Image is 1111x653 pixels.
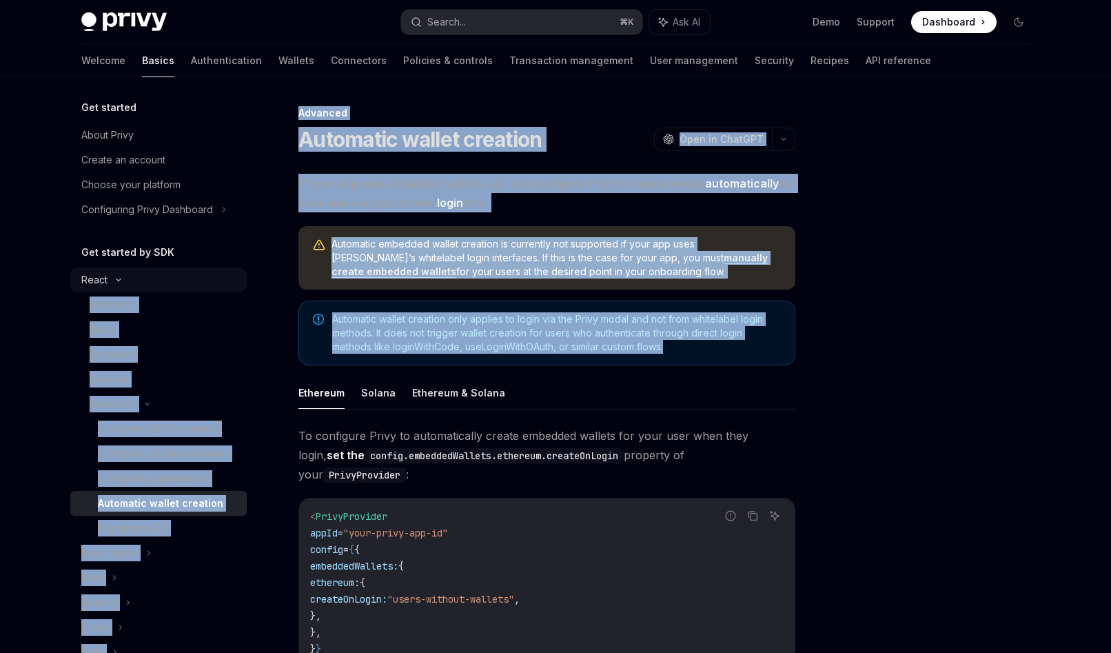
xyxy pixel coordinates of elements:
a: Configuring appearance [70,466,247,491]
span: Ask AI [673,15,700,29]
a: Automatic wallet creation [70,491,247,516]
span: { [398,560,404,572]
button: Search...⌘K [401,10,642,34]
div: React native [81,545,138,561]
button: Ethereum [298,376,345,409]
div: React [81,272,108,288]
a: Choose your platform [70,172,247,197]
a: Welcome [81,44,125,77]
code: PrivyProvider [323,468,406,483]
span: < [310,510,316,523]
a: Features [70,367,247,392]
a: Recipes [811,44,849,77]
a: Support [857,15,895,29]
button: Solana [361,376,396,409]
span: ⌘ K [620,17,634,28]
a: Installation [70,292,247,317]
div: Advanced [298,106,795,120]
h5: Get started [81,99,136,116]
button: Copy the contents from the code block [744,507,762,525]
a: Security [755,44,794,77]
span: "your-privy-app-id" [343,527,448,539]
div: Quickstart [90,346,135,363]
a: Setup [70,317,247,342]
a: User management [650,44,738,77]
span: = [338,527,343,539]
div: Search... [427,14,466,30]
span: }, [310,626,321,639]
a: Dashboard [911,11,997,33]
div: Android [81,594,117,611]
span: If your app uses embedded wallets, you can configure Privy to create wallets for your users as pa... [298,174,795,212]
div: Automatic wallet creation [98,495,223,512]
span: Automatic wallet creation only applies to login via the Privy modal and not from whitelabel login... [332,312,781,354]
a: Transaction management [509,44,633,77]
a: Policies & controls [403,44,493,77]
a: Wallets [278,44,314,77]
div: Configuring Privy Dashboard [81,201,213,218]
a: Quickstart [70,342,247,367]
div: Create an account [81,152,165,168]
strong: automatically [705,177,779,190]
div: Setup [90,321,116,338]
div: Flutter [81,619,110,636]
div: About Privy [81,127,134,143]
a: Basics [142,44,174,77]
button: Report incorrect code [722,507,740,525]
div: Choose your platform [81,177,181,193]
a: About Privy [70,123,247,148]
a: Connectors [331,44,387,77]
div: Features [90,371,129,388]
span: PrivyProvider [316,510,387,523]
span: Open in ChatGPT [680,132,764,146]
a: Configuring Solana networks [70,441,247,466]
span: createOnLogin: [310,593,387,605]
span: Automatic embedded wallet creation is currently not supported if your app uses [PERSON_NAME]’s wh... [332,237,782,279]
button: Ethereum & Solana [412,376,505,409]
h1: Automatic wallet creation [298,127,542,152]
code: config.embeddedWallets.ethereum.createOnLogin [365,448,624,463]
span: { [349,543,354,556]
h5: Get started by SDK [81,244,174,261]
span: ethereum: [310,576,360,589]
div: Configuring EVM networks [98,421,219,437]
a: API reference [866,44,931,77]
span: config [310,543,343,556]
strong: login [437,196,463,210]
div: Installation [90,297,136,313]
img: dark logo [81,12,167,32]
a: Create an account [70,148,247,172]
button: Toggle dark mode [1008,11,1030,33]
span: appId [310,527,338,539]
div: Migrating to 2.0 [98,520,168,536]
span: { [360,576,365,589]
button: Ask AI [766,507,784,525]
span: embeddedWallets: [310,560,398,572]
span: , [514,593,520,605]
div: Swift [81,570,103,586]
button: Ask AI [649,10,710,34]
div: Advanced [90,396,136,412]
span: { [354,543,360,556]
span: Dashboard [922,15,975,29]
div: Configuring Solana networks [98,445,230,462]
svg: Warning [312,239,326,252]
span: To configure Privy to automatically create embedded wallets for your user when they login, proper... [298,426,795,484]
button: Open in ChatGPT [654,128,772,151]
a: Demo [813,15,840,29]
span: "users-without-wallets" [387,593,514,605]
a: Configuring EVM networks [70,416,247,441]
a: Authentication [191,44,262,77]
a: Migrating to 2.0 [70,516,247,541]
span: }, [310,610,321,622]
strong: set the [327,448,624,462]
svg: Note [313,314,324,325]
div: Configuring appearance [98,470,210,487]
span: = [343,543,349,556]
